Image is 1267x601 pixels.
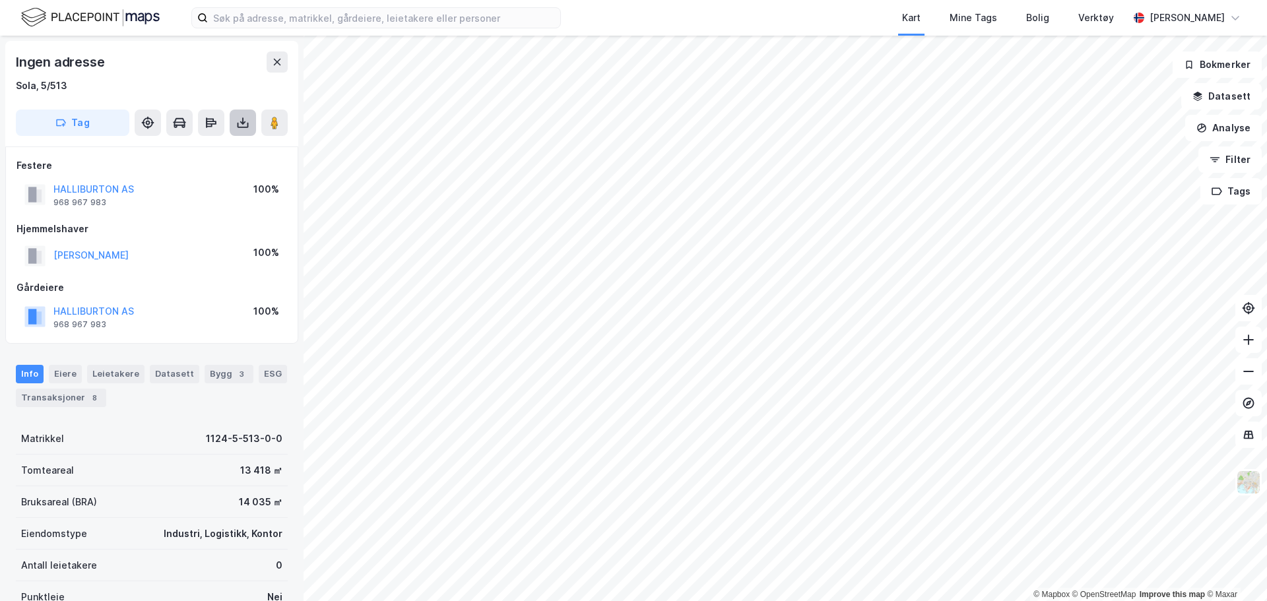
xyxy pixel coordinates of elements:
div: 3 [235,367,248,381]
div: 100% [253,181,279,197]
div: Sola, 5/513 [16,78,67,94]
div: 968 967 983 [53,197,106,208]
img: Z [1236,470,1261,495]
div: Matrikkel [21,431,64,447]
a: Mapbox [1033,590,1070,599]
div: Festere [16,158,287,174]
div: Bolig [1026,10,1049,26]
div: Bruksareal (BRA) [21,494,97,510]
div: Kart [902,10,921,26]
div: 1124-5-513-0-0 [206,431,282,447]
button: Filter [1198,146,1262,173]
button: Analyse [1185,115,1262,141]
iframe: Chat Widget [1201,538,1267,601]
div: Eiere [49,365,82,383]
div: Info [16,365,44,383]
div: Datasett [150,365,199,383]
div: 8 [88,391,101,404]
div: 968 967 983 [53,319,106,330]
div: Verktøy [1078,10,1114,26]
button: Tag [16,110,129,136]
div: Eiendomstype [21,526,87,542]
div: Bygg [205,365,253,383]
div: Tomteareal [21,462,74,478]
div: Transaksjoner [16,389,106,407]
div: Hjemmelshaver [16,221,287,237]
button: Datasett [1181,83,1262,110]
a: Improve this map [1140,590,1205,599]
div: Kontrollprogram for chat [1201,538,1267,601]
a: OpenStreetMap [1072,590,1136,599]
div: 100% [253,245,279,261]
input: Søk på adresse, matrikkel, gårdeiere, leietakere eller personer [208,8,560,28]
div: Ingen adresse [16,51,107,73]
div: 14 035 ㎡ [239,494,282,510]
img: logo.f888ab2527a4732fd821a326f86c7f29.svg [21,6,160,29]
div: 0 [276,557,282,573]
div: Industri, Logistikk, Kontor [164,526,282,542]
div: ESG [259,365,287,383]
div: 100% [253,303,279,319]
div: Gårdeiere [16,280,287,296]
div: 13 418 ㎡ [240,462,282,478]
button: Bokmerker [1173,51,1262,78]
div: Antall leietakere [21,557,97,573]
div: Mine Tags [950,10,997,26]
button: Tags [1200,178,1262,205]
div: Leietakere [87,365,145,383]
div: [PERSON_NAME] [1150,10,1225,26]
